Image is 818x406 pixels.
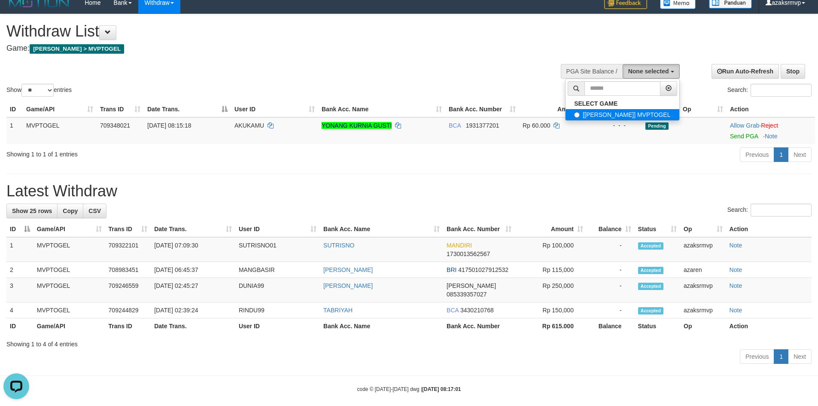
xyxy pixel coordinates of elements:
th: Trans ID: activate to sort column ascending [97,101,144,117]
span: BRI [447,266,456,273]
div: Showing 1 to 1 of 1 entries [6,147,334,159]
td: SUTRISNO01 [235,237,320,262]
a: Previous [740,349,774,364]
th: Amount: activate to sort column ascending [519,101,593,117]
td: 709322101 [105,237,151,262]
span: Rp 60.000 [523,122,550,129]
td: DUNIA99 [235,278,320,302]
a: 1 [774,349,788,364]
a: Note [730,282,742,289]
span: Pending [645,122,669,130]
span: Show 25 rows [12,208,52,214]
td: Rp 150,000 [515,302,587,318]
span: MANDIRI [447,242,472,249]
a: Next [788,349,812,364]
th: Bank Acc. Name: activate to sort column ascending [318,101,445,117]
span: Copy [63,208,78,214]
th: Bank Acc. Name: activate to sort column ascending [320,221,443,237]
h4: Game: [6,44,537,53]
td: RINDU99 [235,302,320,318]
span: · [730,122,761,129]
input: [[PERSON_NAME]] MVPTOGEL [574,112,580,118]
td: MANGBASIR [235,262,320,278]
span: Copy 1931377201 to clipboard [466,122,499,129]
strong: [DATE] 08:17:01 [422,386,461,392]
span: BCA [449,122,461,129]
td: 4 [6,302,33,318]
td: MVPTOGEL [33,302,105,318]
a: TABRIYAH [323,307,353,314]
a: YONANG KURNIA GUSTI [322,122,392,129]
a: [PERSON_NAME] [323,282,373,289]
a: Note [730,242,742,249]
span: Copy 3430210768 to clipboard [460,307,494,314]
a: Allow Grab [730,122,759,129]
h1: Withdraw List [6,23,537,40]
td: 708983451 [105,262,151,278]
th: Date Trans.: activate to sort column ascending [151,221,235,237]
th: Status [635,318,681,334]
td: [DATE] 02:45:27 [151,278,235,302]
td: azaksrmvp [680,237,726,262]
a: Send PGA [730,133,758,140]
th: Bank Acc. Number: activate to sort column ascending [443,221,515,237]
a: Previous [740,147,774,162]
th: Game/API: activate to sort column ascending [23,101,97,117]
a: Note [765,133,778,140]
th: Date Trans.: activate to sort column descending [144,101,231,117]
th: Status: activate to sort column ascending [635,221,681,237]
span: Copy 085339357027 to clipboard [447,291,487,298]
span: Accepted [638,283,664,290]
th: Balance: activate to sort column ascending [587,221,635,237]
td: MVPTOGEL [33,278,105,302]
th: ID [6,318,33,334]
span: Accepted [638,307,664,314]
a: SELECT GAME [566,98,679,109]
h1: Latest Withdraw [6,183,812,200]
span: Accepted [638,267,664,274]
th: Date Trans. [151,318,235,334]
th: Op [680,318,726,334]
a: Reject [761,122,778,129]
a: Note [730,266,742,273]
span: 709348021 [100,122,130,129]
small: code © [DATE]-[DATE] dwg | [357,386,461,392]
td: [DATE] 02:39:24 [151,302,235,318]
td: MVPTOGEL [33,237,105,262]
th: Action [726,221,812,237]
th: Trans ID: activate to sort column ascending [105,221,151,237]
label: Show entries [6,84,72,97]
td: azaksrmvp [680,278,726,302]
td: MVPTOGEL [33,262,105,278]
a: SUTRISNO [323,242,354,249]
span: Accepted [638,242,664,250]
div: - - - [596,121,639,130]
th: User ID: activate to sort column ascending [231,101,318,117]
a: Show 25 rows [6,204,58,218]
a: Note [730,307,742,314]
td: 1 [6,237,33,262]
td: - [587,278,635,302]
td: - [587,237,635,262]
label: Search: [727,204,812,217]
button: Open LiveChat chat widget [3,3,29,29]
td: [DATE] 06:45:37 [151,262,235,278]
th: Bank Acc. Number: activate to sort column ascending [445,101,519,117]
a: Next [788,147,812,162]
th: Bank Acc. Name [320,318,443,334]
span: Copy 417501027912532 to clipboard [458,266,508,273]
span: [PERSON_NAME] > MVPTOGEL [30,44,124,54]
span: BCA [447,307,459,314]
th: Action [727,101,815,117]
td: 1 [6,117,23,144]
td: 709246559 [105,278,151,302]
th: User ID: activate to sort column ascending [235,221,320,237]
a: 1 [774,147,788,162]
span: Copy 1730013562567 to clipboard [447,250,490,257]
th: Game/API [33,318,105,334]
button: None selected [623,64,680,79]
td: Rp 250,000 [515,278,587,302]
td: 2 [6,262,33,278]
select: Showentries [21,84,54,97]
td: azaksrmvp [680,302,726,318]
